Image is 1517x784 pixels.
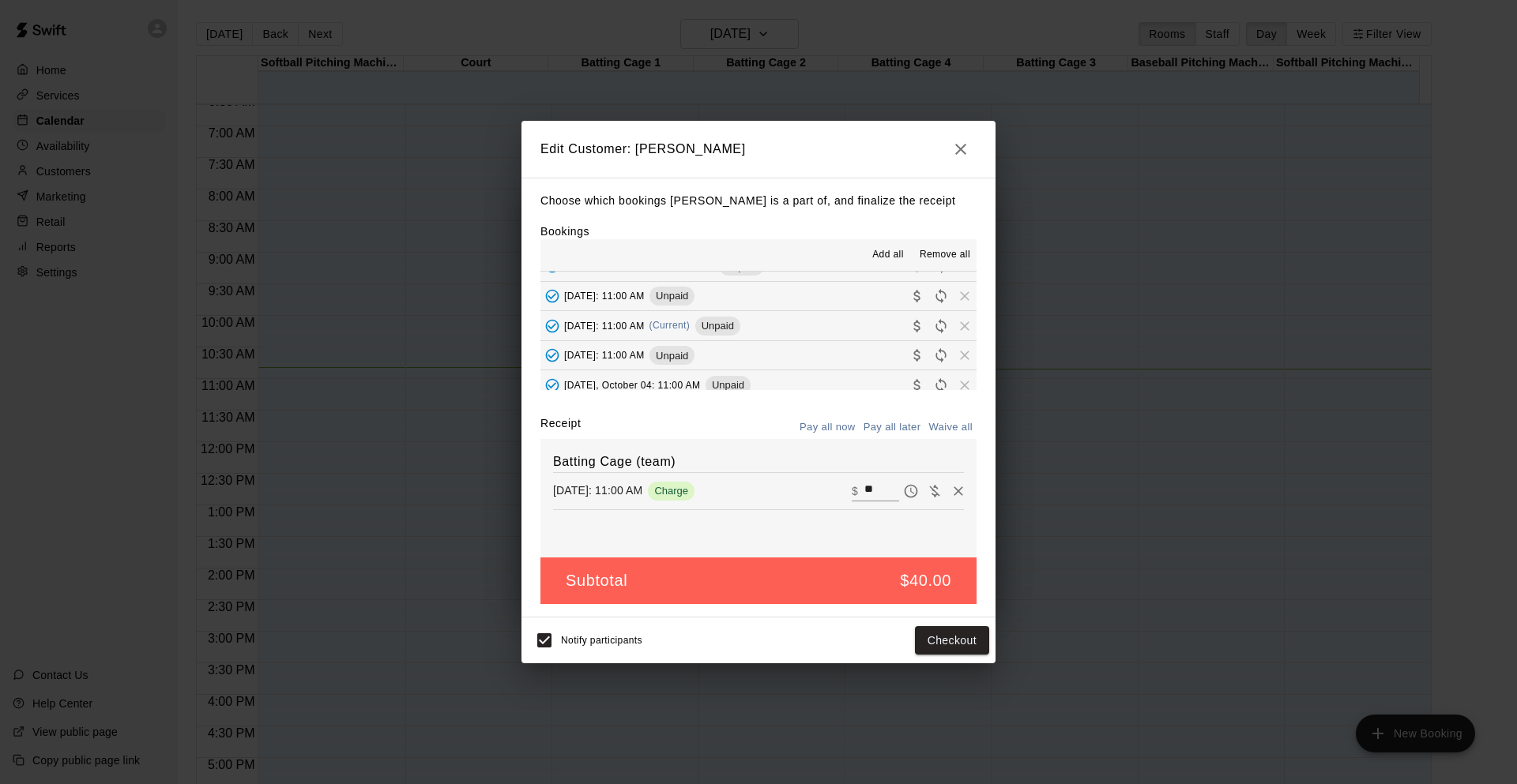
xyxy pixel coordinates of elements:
label: Bookings [540,225,589,238]
button: Added - Collect Payment[DATE]: 11:00 AMUnpaidCollect paymentRescheduleRemove [540,341,977,370]
button: Added - Collect Payment [540,284,564,308]
span: Remove [953,319,977,331]
span: Charge [648,485,695,497]
span: Unpaid [649,350,695,362]
span: [DATE]: 11:00 AM [564,350,645,361]
h5: Subtotal [566,570,627,591]
h5: $40.00 [900,570,951,591]
span: Collect payment [905,260,929,272]
span: Remove [953,289,977,301]
span: Unpaid [695,320,740,332]
p: [DATE]: 11:00 AM [553,482,642,498]
span: Pay later [899,483,923,497]
p: $ [852,483,858,499]
span: Reschedule [929,349,953,361]
span: Unpaid [649,290,695,302]
p: Choose which bookings [PERSON_NAME] is a part of, and finalize the receipt [540,191,977,211]
span: Remove [953,378,977,390]
span: (Current) [649,320,691,331]
button: Remove all [913,242,977,268]
button: Pay all now [796,415,860,440]
span: Notify participants [561,635,642,646]
span: Reschedule [929,260,953,272]
button: Added - Collect Payment [540,343,564,367]
button: Added - Collect Payment[DATE]: 11:00 AMUnpaidCollect paymentRescheduleRemove [540,282,977,311]
span: Collect payment [905,289,929,301]
button: Added - Collect Payment[DATE], October 04: 11:00 AMUnpaidCollect paymentRescheduleRemove [540,370,977,400]
span: Remove [953,260,977,272]
button: Add all [863,242,913,268]
button: Pay all later [860,415,925,440]
span: Reschedule [929,289,953,301]
span: Reschedule [929,319,953,331]
span: Collect payment [905,349,929,361]
button: Added - Collect Payment [540,314,564,338]
span: Add all [872,247,904,263]
span: [DATE], October 04: 11:00 AM [564,379,700,390]
span: Waive payment [923,483,947,497]
span: [DATE], September 06: 11:00 AM [564,261,713,272]
span: Unpaid [706,379,751,391]
span: Collect payment [905,378,929,390]
h2: Edit Customer: [PERSON_NAME] [521,121,996,178]
h6: Batting Cage (team) [553,452,964,472]
button: Added - Collect Payment [540,373,564,397]
span: Remove all [920,247,970,263]
button: Added - Collect Payment[DATE]: 11:00 AM(Current)UnpaidCollect paymentRescheduleRemove [540,311,977,340]
span: [DATE]: 11:00 AM [564,290,645,301]
span: [DATE]: 11:00 AM [564,320,645,331]
span: Remove [953,349,977,361]
button: Remove [947,479,970,503]
span: Collect payment [905,319,929,331]
button: Waive all [924,415,977,440]
button: Checkout [915,626,989,655]
span: Reschedule [929,378,953,390]
label: Receipt [540,415,581,440]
